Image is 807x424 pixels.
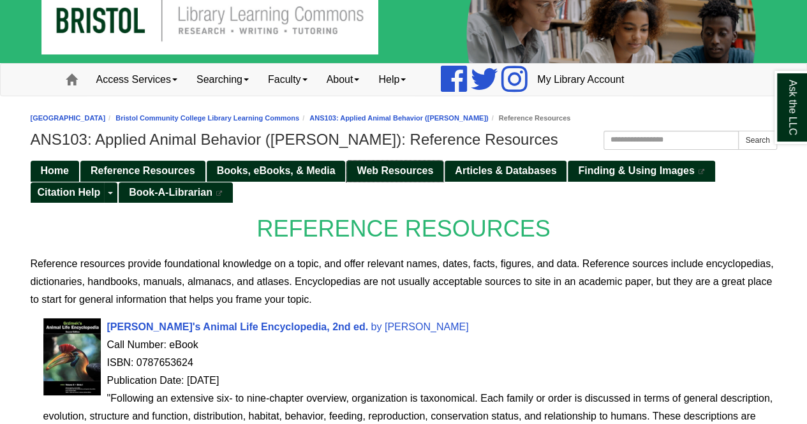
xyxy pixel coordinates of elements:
span: Home [41,165,69,176]
span: Citation Help [38,187,101,198]
span: [PERSON_NAME]'s Animal Life Encyclopedia, 2nd ed. [107,321,369,332]
a: My Library Account [528,64,633,96]
a: Reference Resources [80,161,205,182]
span: Books, eBooks, & Media [217,165,336,176]
div: Publication Date: [DATE] [43,372,777,390]
a: Books, eBooks, & Media [207,161,346,182]
a: Faculty [258,64,317,96]
a: Web Resources [346,161,443,182]
span: Finding & Using Images [578,165,694,176]
span: Web Resources [357,165,433,176]
span: [PERSON_NAME] [385,321,469,332]
a: Bristol Community College Library Learning Commons [115,114,299,122]
a: Access Services [87,64,187,96]
a: Finding & Using Images [568,161,714,182]
a: Book-A-Librarian [119,182,233,203]
a: Searching [187,64,258,96]
nav: breadcrumb [31,112,777,124]
a: Help [369,64,415,96]
span: Reference Resources [91,165,195,176]
h1: ANS103: Applied Animal Behavior ([PERSON_NAME]): Reference Resources [31,131,777,149]
a: ANS103: Applied Animal Behavior ([PERSON_NAME]) [309,114,488,122]
i: This link opens in a new window [697,169,705,175]
div: Guide Pages [31,159,777,203]
span: Articles & Databases [455,165,556,176]
i: This link opens in a new window [215,191,223,196]
span: Book-A-Librarian [129,187,212,198]
a: Citation Help [31,182,105,203]
a: [PERSON_NAME]'s Animal Life Encyclopedia, 2nd ed. by [PERSON_NAME] [107,321,469,332]
a: Articles & Databases [445,161,566,182]
p: Reference resources provide foundational knowledge on a topic, and offer relevant names, dates, f... [31,255,777,309]
div: ISBN: 0787653624 [43,354,777,372]
button: Search [738,131,776,150]
a: About [317,64,369,96]
a: [GEOGRAPHIC_DATA] [31,114,106,122]
li: Reference Resources [489,112,571,124]
a: Home [31,161,79,182]
div: Call Number: eBook [43,336,777,354]
span: REFERENCE RESOURCES [256,216,550,242]
span: by [371,321,381,332]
